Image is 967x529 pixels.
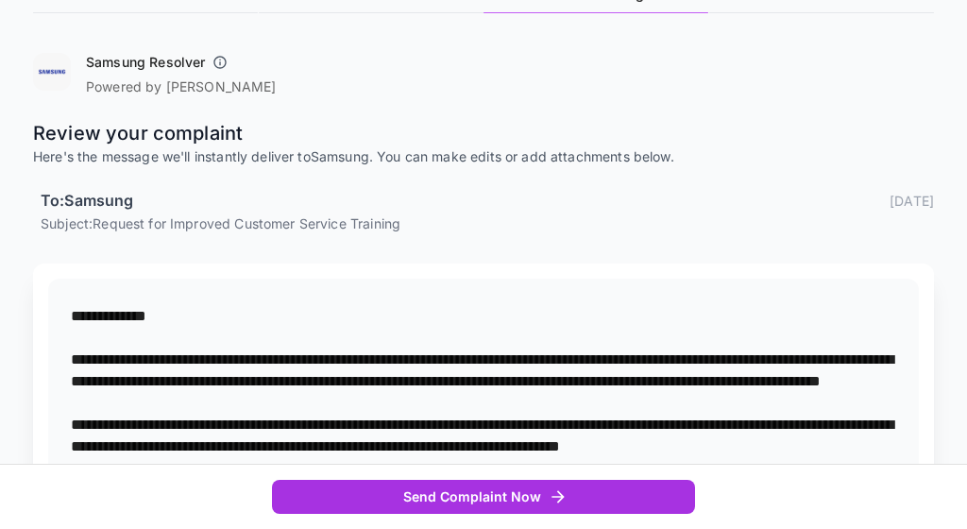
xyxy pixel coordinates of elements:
h6: To: Samsung [41,189,134,213]
p: [DATE] [890,191,934,211]
h6: Samsung Resolver [86,53,205,72]
p: Subject: Request for Improved Customer Service Training [41,213,934,233]
button: Send Complaint Now [272,480,695,515]
p: Powered by [PERSON_NAME] [86,77,277,96]
img: Samsung [33,53,71,91]
p: Review your complaint [33,119,934,147]
p: Here's the message we'll instantly deliver to Samsung . You can make edits or add attachments below. [33,147,934,166]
